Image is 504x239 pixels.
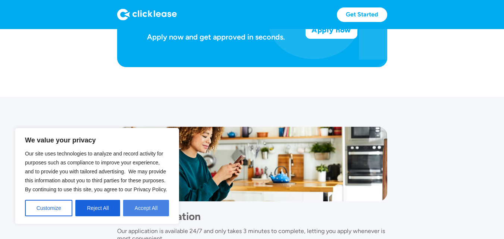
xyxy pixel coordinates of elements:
a: Get Started [337,7,387,22]
p: We value your privacy [25,136,169,145]
button: Accept All [123,200,169,216]
h1: More information [117,209,387,224]
button: Reject All [75,200,120,216]
img: Logo [117,9,177,21]
button: Customize [25,200,72,216]
a: Apply now [306,21,357,38]
div: Apply now and get approved in seconds. [147,31,297,44]
span: Our site uses technologies to analyze and record activity for purposes such as compliance to impr... [25,151,167,192]
div: We value your privacy [15,128,179,224]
